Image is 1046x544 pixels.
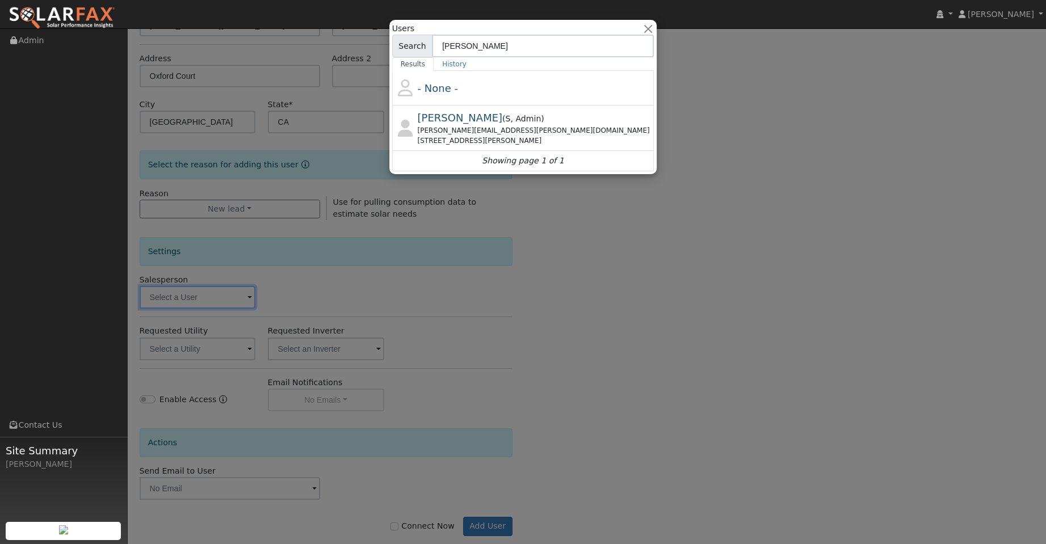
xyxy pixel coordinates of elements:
a: History [434,57,475,71]
a: Results [392,57,434,71]
span: Search [392,35,432,57]
span: [PERSON_NAME] [418,112,503,124]
div: [STREET_ADDRESS][PERSON_NAME] [418,136,652,146]
div: [PERSON_NAME][EMAIL_ADDRESS][PERSON_NAME][DOMAIN_NAME] [418,125,652,136]
i: Showing page 1 of 1 [482,155,564,167]
span: - None - [418,82,458,94]
div: [PERSON_NAME] [6,458,121,470]
img: SolarFax [9,6,115,30]
span: Users [392,23,414,35]
span: ( ) [502,114,544,123]
span: Salesperson [506,114,511,123]
span: Site Summary [6,443,121,458]
img: retrieve [59,525,68,534]
span: [PERSON_NAME] [968,10,1034,19]
span: Admin [511,114,541,123]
